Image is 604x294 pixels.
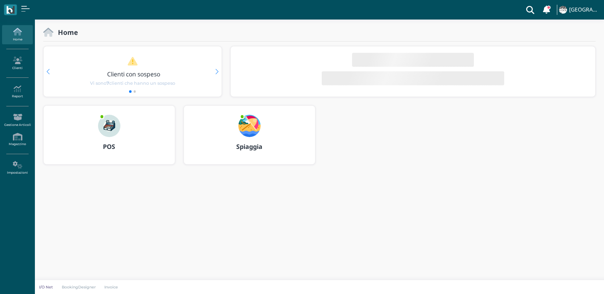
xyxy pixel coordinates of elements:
[2,54,32,73] a: Clienti
[559,6,567,14] img: ...
[46,69,50,74] div: Previous slide
[58,71,209,77] h3: Clienti con sospeso
[238,115,261,137] img: ...
[44,46,222,97] div: 1 / 2
[554,272,598,288] iframe: Help widget launcher
[6,6,14,14] img: logo
[98,115,120,137] img: ...
[184,105,315,173] a: ... Spiaggia
[2,158,32,178] a: Impostazioni
[2,25,32,44] a: Home
[2,82,32,101] a: Report
[2,130,32,149] a: Magazzino
[236,142,262,151] b: Spiaggia
[57,56,208,86] a: Clienti con sospeso Vi sono7clienti che hanno un sospeso
[43,105,175,173] a: ... POS
[90,80,175,86] span: Vi sono clienti che hanno un sospeso
[558,1,600,18] a: ... [GEOGRAPHIC_DATA]
[2,111,32,130] a: Gestione Articoli
[569,7,600,13] h4: [GEOGRAPHIC_DATA]
[103,142,115,151] b: POS
[215,69,218,74] div: Next slide
[53,29,78,36] h2: Home
[106,81,109,86] b: 7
